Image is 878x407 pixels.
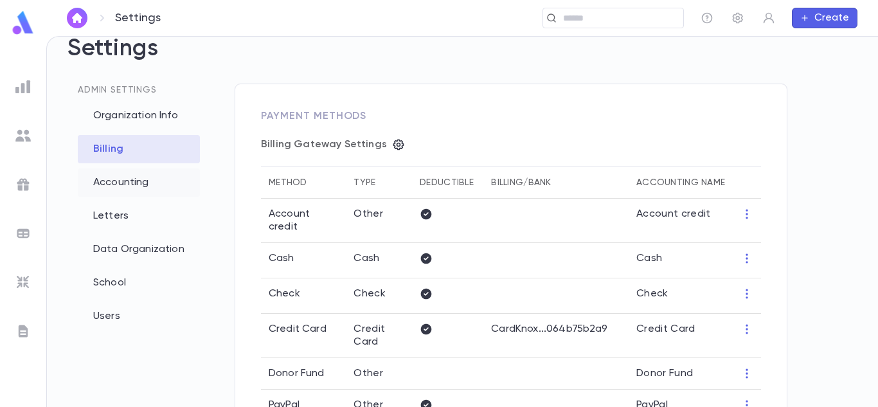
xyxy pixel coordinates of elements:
[346,167,412,199] th: Type
[629,314,733,358] td: Credit Card
[261,138,387,151] p: Billing Gateway Settings
[115,11,161,25] p: Settings
[629,167,733,199] th: Accounting Name
[629,278,733,314] td: Check
[269,367,325,380] p: Donor Fund
[78,235,200,264] div: Data Organization
[78,102,200,130] div: Organization Info
[15,79,31,95] img: reports_grey.c525e4749d1bce6a11f5fe2a8de1b229.svg
[78,168,200,197] div: Accounting
[15,177,31,192] img: campaigns_grey.99e729a5f7ee94e3726e6486bddda8f1.svg
[412,167,483,199] th: Deductible
[792,8,857,28] button: Create
[269,208,338,233] p: Account credit
[78,86,157,95] span: Admin Settings
[69,13,85,23] img: home_white.a664292cf8c1dea59945f0da9f25487c.svg
[629,358,733,390] td: Donor Fund
[346,358,412,390] td: Other
[346,243,412,278] td: Cash
[629,199,733,243] td: Account credit
[269,252,294,265] p: Cash
[261,111,366,122] span: Payment Methods
[346,199,412,243] td: Other
[15,275,31,290] img: imports_grey.530a8a0e642e233f2baf0ef88e8c9fcb.svg
[67,35,857,84] h2: Settings
[15,128,31,143] img: students_grey.60c7aba0da46da39d6d829b817ac14fc.svg
[269,323,327,336] p: Credit Card
[15,323,31,339] img: letters_grey.7941b92b52307dd3b8a917253454ce1c.svg
[491,323,621,336] p: CardKnox ... 064b75b2a9
[15,226,31,241] img: batches_grey.339ca447c9d9533ef1741baa751efc33.svg
[10,10,36,35] img: logo
[261,167,346,199] th: Method
[346,314,412,358] td: Credit Card
[78,269,200,297] div: School
[78,135,200,163] div: Billing
[483,167,629,199] th: Billing/Bank
[78,202,200,230] div: Letters
[629,243,733,278] td: Cash
[78,302,200,330] div: Users
[269,287,300,300] p: Check
[346,278,412,314] td: Check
